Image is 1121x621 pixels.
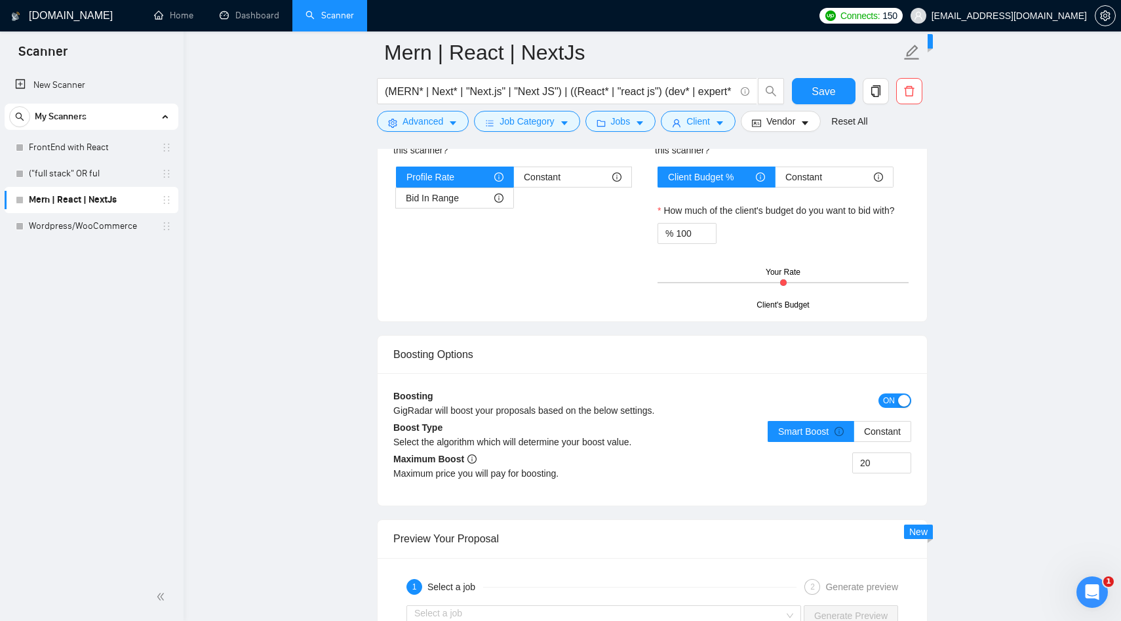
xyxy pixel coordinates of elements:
span: My Scanners [35,104,87,130]
span: user [672,118,681,128]
div: Boosting Options [393,336,911,373]
img: upwork-logo.png [825,10,836,21]
span: Advanced [403,114,443,129]
span: info-circle [494,172,503,182]
span: info-circle [467,454,477,464]
span: caret-down [635,118,644,128]
button: barsJob Categorycaret-down [474,111,580,132]
iframe: Intercom live chat [1076,576,1108,608]
span: delete [897,85,922,97]
label: How much of the client's budget do you want to bid with? [658,203,895,218]
button: setting [1095,5,1116,26]
span: holder [161,169,172,179]
button: Save [792,78,855,104]
span: 1 [412,582,417,591]
span: setting [1095,10,1115,21]
button: settingAdvancedcaret-down [377,111,469,132]
a: FrontEnd with React [29,134,153,161]
span: Client Budget % [668,167,734,187]
a: Mern | React | NextJs [29,187,153,213]
div: Your Rate [766,266,800,279]
div: Client's Budget [757,299,809,311]
span: search [10,112,29,121]
span: Connects: [840,9,880,23]
span: folder [597,118,606,128]
a: homeHome [154,10,193,21]
button: delete [896,78,922,104]
div: Maximum price you will pay for boosting. [393,466,652,481]
div: Select the algorithm which will determine your boost value. [393,435,652,449]
span: double-left [156,590,169,603]
span: setting [388,118,397,128]
span: New [909,527,928,537]
span: Constant [785,167,822,187]
div: Generate preview [825,579,898,595]
span: caret-down [800,118,810,128]
span: bars [485,118,494,128]
span: Client [686,114,710,129]
span: holder [161,195,172,205]
span: info-circle [494,193,503,203]
div: Preview Your Proposal [393,520,911,557]
span: 1 [1103,576,1114,587]
button: idcardVendorcaret-down [741,111,821,132]
span: info-circle [874,172,883,182]
input: Search Freelance Jobs... [385,83,735,100]
span: Constant [524,167,560,187]
span: idcard [752,118,761,128]
span: caret-down [448,118,458,128]
span: holder [161,221,172,231]
a: New Scanner [15,72,168,98]
a: Wordpress/WooCommerce [29,213,153,239]
span: Bid In Range [406,188,459,208]
img: logo [11,6,20,27]
b: Boost Type [393,422,442,433]
span: info-circle [612,172,621,182]
span: Save [812,83,835,100]
span: user [914,11,923,20]
span: info-circle [741,87,749,96]
b: Maximum Boost [393,454,477,464]
li: New Scanner [5,72,178,98]
a: Reset All [831,114,867,129]
a: searchScanner [305,10,354,21]
span: Smart Boost [778,426,844,437]
div: Select a job [427,579,483,595]
span: copy [863,85,888,97]
span: Scanner [8,42,78,70]
span: caret-down [560,118,569,128]
b: Boosting [393,391,433,401]
li: My Scanners [5,104,178,239]
a: dashboardDashboard [220,10,279,21]
div: GigRadar will boost your proposals based on the below settings. [393,403,782,418]
span: ON [883,393,895,408]
input: How much of the client's budget do you want to bid with? [676,224,716,243]
button: folderJobscaret-down [585,111,656,132]
span: edit [903,44,920,61]
button: userClientcaret-down [661,111,736,132]
span: Profile Rate [406,167,454,187]
button: search [758,78,784,104]
input: Scanner name... [384,36,901,69]
span: info-circle [835,427,844,436]
span: 2 [810,582,815,591]
a: ("full stack" OR ful [29,161,153,187]
a: setting [1095,10,1116,21]
span: search [758,85,783,97]
span: holder [161,142,172,153]
button: search [9,106,30,127]
span: caret-down [715,118,724,128]
span: Vendor [766,114,795,129]
span: 150 [882,9,897,23]
button: copy [863,78,889,104]
span: Constant [864,426,901,437]
span: Job Category [500,114,554,129]
span: info-circle [756,172,765,182]
span: Jobs [611,114,631,129]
